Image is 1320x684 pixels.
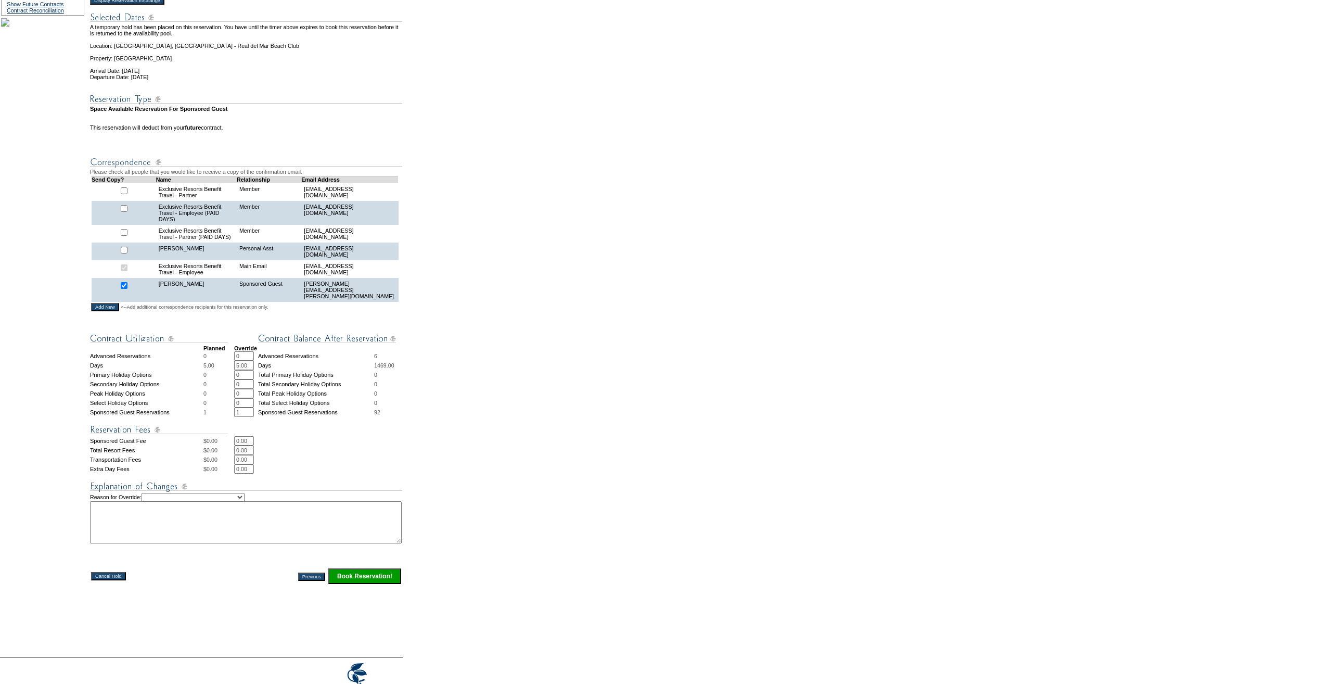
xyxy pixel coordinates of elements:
[258,379,374,389] td: Total Secondary Holiday Options
[90,455,203,464] td: Transportation Fees
[258,389,374,398] td: Total Peak Holiday Options
[90,49,402,61] td: Property: [GEOGRAPHIC_DATA]
[237,260,301,278] td: Main Email
[90,11,402,24] img: Reservation Dates
[90,124,402,131] td: This reservation will deduct from your contract.
[237,201,301,225] td: Member
[156,225,237,243] td: Exclusive Resorts Benefit Travel - Partner (PAID DAYS)
[374,381,377,387] span: 0
[90,464,203,474] td: Extra Day Fees
[91,572,126,580] input: Cancel Hold
[156,243,237,260] td: [PERSON_NAME]
[90,106,402,112] td: Space Available Reservation For Sponsored Guest
[207,438,217,444] span: 0.00
[203,345,225,351] strong: Planned
[301,278,398,302] td: [PERSON_NAME][EMAIL_ADDRESS][PERSON_NAME][DOMAIN_NAME]
[90,36,402,49] td: Location: [GEOGRAPHIC_DATA], [GEOGRAPHIC_DATA] - Real del Mar Beach Club
[237,243,301,260] td: Personal Asst.
[301,176,398,183] td: Email Address
[90,361,203,370] td: Days
[90,446,203,455] td: Total Resort Fees
[7,1,63,7] a: Show Future Contracts
[374,372,377,378] span: 0
[7,7,64,14] a: Contract Reconciliation
[90,389,203,398] td: Peak Holiday Options
[301,243,398,260] td: [EMAIL_ADDRESS][DOMAIN_NAME]
[301,260,398,278] td: [EMAIL_ADDRESS][DOMAIN_NAME]
[203,362,214,369] span: 5.00
[203,455,234,464] td: $
[156,176,237,183] td: Name
[90,74,402,80] td: Departure Date: [DATE]
[374,390,377,397] span: 0
[301,225,398,243] td: [EMAIL_ADDRESS][DOMAIN_NAME]
[237,278,301,302] td: Sponsored Guest
[203,409,207,415] span: 1
[156,183,237,201] td: Exclusive Resorts Benefit Travel - Partner
[328,568,401,584] input: Click this button to finalize your reservation.
[156,260,237,278] td: Exclusive Resorts Benefit Travel - Employee
[237,225,301,243] td: Member
[90,408,203,417] td: Sponsored Guest Reservations
[156,201,237,225] td: Exclusive Resorts Benefit Travel - Employee (PAID DAYS)
[258,351,374,361] td: Advanced Reservations
[258,332,396,345] img: Contract Balance After Reservation
[90,480,402,493] img: Explanation of Changes
[1,18,9,27] img: RDM-Risco-PU-033.jpg
[90,61,402,74] td: Arrival Date: [DATE]
[374,353,377,359] span: 6
[237,176,301,183] td: Relationship
[90,370,203,379] td: Primary Holiday Options
[156,278,237,302] td: [PERSON_NAME]
[90,423,228,436] img: Reservation Fees
[203,353,207,359] span: 0
[207,466,217,472] span: 0.00
[207,457,217,463] span: 0.00
[258,408,374,417] td: Sponsored Guest Reservations
[203,464,234,474] td: $
[90,493,402,543] td: Reason for Override:
[203,436,234,446] td: $
[90,332,228,345] img: Contract Utilization
[121,304,268,310] span: <--Add additional correspondence recipients for this reservation only.
[185,124,201,131] b: future
[301,183,398,201] td: [EMAIL_ADDRESS][DOMAIN_NAME]
[207,447,217,453] span: 0.00
[374,362,394,369] span: 1469.00
[203,446,234,455] td: $
[90,169,302,175] span: Please check all people that you would like to receive a copy of the confirmation email.
[258,370,374,379] td: Total Primary Holiday Options
[90,93,402,106] img: Reservation Type
[90,24,402,36] td: A temporary hold has been placed on this reservation. You have until the timer above expires to b...
[258,361,374,370] td: Days
[237,183,301,201] td: Member
[90,379,203,389] td: Secondary Holiday Options
[374,400,377,406] span: 0
[301,201,398,225] td: [EMAIL_ADDRESS][DOMAIN_NAME]
[90,398,203,408] td: Select Holiday Options
[90,436,203,446] td: Sponsored Guest Fee
[91,303,119,311] input: Add New
[203,390,207,397] span: 0
[234,345,257,351] strong: Override
[90,351,203,361] td: Advanced Reservations
[203,372,207,378] span: 0
[258,398,374,408] td: Total Select Holiday Options
[203,400,207,406] span: 0
[374,409,380,415] span: 92
[203,381,207,387] span: 0
[92,176,156,183] td: Send Copy?
[298,573,325,581] input: Previous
